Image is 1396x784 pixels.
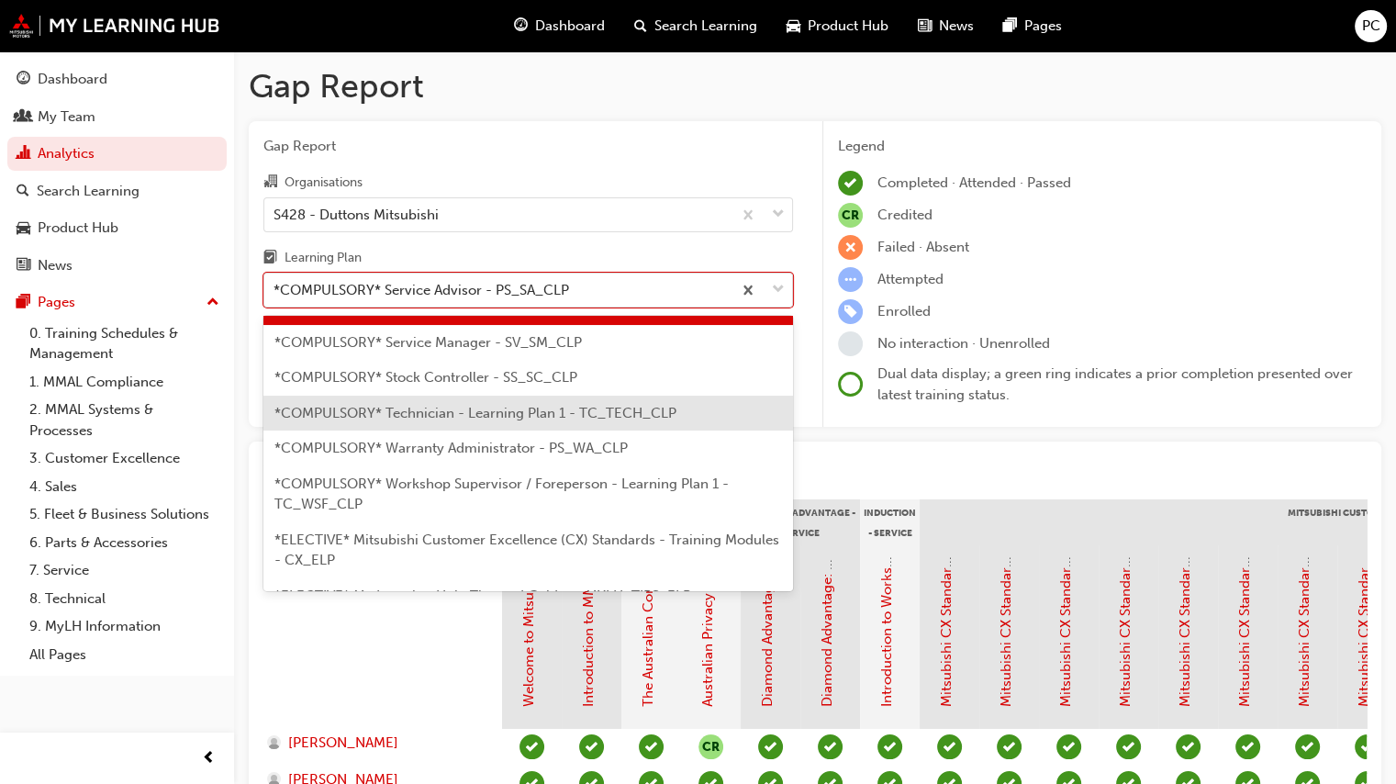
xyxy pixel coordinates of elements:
[1235,734,1260,759] span: learningRecordVerb_PASS-icon
[17,184,29,200] span: search-icon
[903,7,988,45] a: news-iconNews
[38,218,118,239] div: Product Hub
[22,556,227,585] a: 7. Service
[7,286,227,319] button: Pages
[38,106,95,128] div: My Team
[7,100,227,134] a: My Team
[17,258,30,274] span: news-icon
[274,369,577,386] span: *COMPULSORY* Stock Controller - SS_SC_CLP
[7,59,227,286] button: DashboardMy TeamAnalyticsSearch LearningProduct HubNews
[877,365,1353,403] span: Dual data display; a green ring indicates a prior completion presented over latest training status.
[1176,734,1201,759] span: learningRecordVerb_PASS-icon
[274,405,676,421] span: *COMPULSORY* Technician - Learning Plan 1 - TC_TECH_CLP
[939,16,974,37] span: News
[274,476,729,513] span: *COMPULSORY* Workshop Supervisor / Foreperson - Learning Plan 1 - TC_WSF_CLP
[838,136,1367,157] div: Legend
[1295,734,1320,759] span: learningRecordVerb_PASS-icon
[7,174,227,208] a: Search Learning
[877,734,902,759] span: learningRecordVerb_PASS-icon
[937,734,962,759] span: learningRecordVerb_PASS-icon
[274,532,779,569] span: *ELECTIVE* Mitsubishi Customer Excellence (CX) Standards - Training Modules - CX_ELP
[263,174,277,191] span: organisation-icon
[249,66,1381,106] h1: Gap Report
[772,203,785,227] span: down-icon
[741,499,860,545] div: Diamond Advantage - Service
[838,267,863,292] span: learningRecordVerb_ATTEMPT-icon
[808,16,888,37] span: Product Hub
[207,291,219,315] span: up-icon
[514,15,528,38] span: guage-icon
[274,204,439,225] div: S428 - Duttons Mitsubishi
[22,529,227,557] a: 6. Parts & Accessories
[17,72,30,88] span: guage-icon
[17,146,30,162] span: chart-icon
[17,109,30,126] span: people-icon
[22,612,227,641] a: 9. MyLH Information
[22,641,227,669] a: All Pages
[877,174,1071,191] span: Completed · Attended · Passed
[22,396,227,444] a: 2. MMAL Systems & Processes
[7,137,227,171] a: Analytics
[877,335,1050,352] span: No interaction · Unenrolled
[938,460,955,707] a: Mitsubishi CX Standards - Introduction
[274,280,569,301] div: *COMPULSORY* Service Advisor - PS_SA_CLP
[838,331,863,356] span: learningRecordVerb_NONE-icon
[263,251,277,267] span: learningplan-icon
[1056,734,1081,759] span: learningRecordVerb_PASS-icon
[819,468,835,707] a: Diamond Advantage: Service Training
[758,734,783,759] span: learningRecordVerb_PASS-icon
[288,733,398,754] span: [PERSON_NAME]
[698,734,723,759] button: null-icon
[38,292,75,313] div: Pages
[787,15,800,38] span: car-icon
[838,171,863,196] span: learningRecordVerb_COMPLETE-icon
[17,295,30,311] span: pages-icon
[877,271,944,287] span: Attempted
[263,136,793,157] span: Gap Report
[7,211,227,245] a: Product Hub
[1355,734,1379,759] span: learningRecordVerb_PASS-icon
[1116,734,1141,759] span: learningRecordVerb_PASS-icon
[9,14,220,38] img: mmal
[519,734,544,759] span: learningRecordVerb_COMPLETE-icon
[579,734,604,759] span: learningRecordVerb_PASS-icon
[267,733,485,754] a: [PERSON_NAME]
[877,303,931,319] span: Enrolled
[639,734,664,759] span: learningRecordVerb_PASS-icon
[860,499,920,545] div: Induction - Service Advisor
[274,440,628,456] span: *COMPULSORY* Warranty Administrator - PS_WA_CLP
[838,203,863,228] span: null-icon
[818,734,843,759] span: learningRecordVerb_PASS-icon
[620,7,772,45] a: search-iconSearch Learning
[22,473,227,501] a: 4. Sales
[654,16,757,37] span: Search Learning
[1362,16,1380,37] span: PC
[772,278,785,302] span: down-icon
[1024,16,1062,37] span: Pages
[499,7,620,45] a: guage-iconDashboard
[1003,15,1017,38] span: pages-icon
[37,181,140,202] div: Search Learning
[285,174,363,192] div: Organisations
[38,255,73,276] div: News
[759,480,776,707] a: Diamond Advantage: Fundamentals
[997,734,1022,759] span: learningRecordVerb_PASS-icon
[877,239,969,255] span: Failed · Absent
[202,747,216,770] span: prev-icon
[634,15,647,38] span: search-icon
[22,585,227,613] a: 8. Technical
[772,7,903,45] a: car-iconProduct Hub
[22,500,227,529] a: 5. Fleet & Business Solutions
[38,69,107,90] div: Dashboard
[7,62,227,96] a: Dashboard
[1355,10,1387,42] button: PC
[22,444,227,473] a: 3. Customer Excellence
[877,207,933,223] span: Credited
[918,15,932,38] span: news-icon
[838,299,863,324] span: learningRecordVerb_ENROLL-icon
[7,249,227,283] a: News
[285,249,362,267] div: Learning Plan
[17,220,30,237] span: car-icon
